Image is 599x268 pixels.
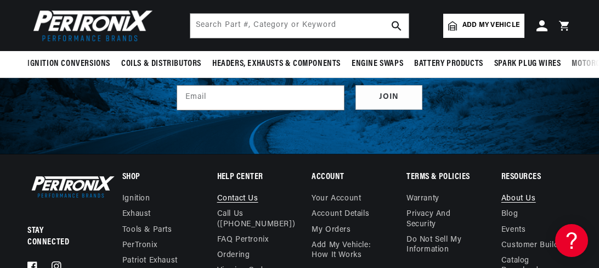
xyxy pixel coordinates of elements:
[27,58,110,70] span: Ignition Conversions
[27,174,115,200] img: Pertronix
[462,20,519,31] span: Add my vehicle
[116,51,207,77] summary: Coils & Distributors
[355,85,422,110] button: Subscribe
[122,206,151,222] a: Exhaust
[494,58,561,70] span: Spark Plug Wires
[190,14,409,38] input: Search Part #, Category or Keyword
[217,248,250,263] a: Ordering
[27,225,87,248] p: Stay Connected
[312,222,351,238] a: My orders
[122,222,172,238] a: Tools & Parts
[489,51,567,77] summary: Spark Plug Wires
[501,206,518,222] a: Blog
[312,194,361,206] a: Your account
[406,206,468,232] a: Privacy and Security
[406,232,477,258] a: Do not sell my information
[177,86,344,110] input: Email
[121,58,201,70] span: Coils & Distributors
[312,206,369,222] a: Account details
[217,194,258,206] a: Contact us
[207,51,346,77] summary: Headers, Exhausts & Components
[217,206,296,232] a: Call Us ([PHONE_NUMBER])
[501,222,526,238] a: Events
[212,58,341,70] span: Headers, Exhausts & Components
[385,14,409,38] button: search button
[217,232,269,248] a: FAQ Pertronix
[443,14,524,38] a: Add my vehicle
[346,51,409,77] summary: Engine Swaps
[501,238,563,253] a: Customer Builds
[122,238,157,253] a: PerTronix
[501,194,536,206] a: About Us
[406,194,439,206] a: Warranty
[414,58,483,70] span: Battery Products
[312,238,382,263] a: Add My Vehicle: How It Works
[409,51,489,77] summary: Battery Products
[352,58,403,70] span: Engine Swaps
[27,7,154,44] img: Pertronix
[27,51,116,77] summary: Ignition Conversions
[122,194,150,206] a: Ignition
